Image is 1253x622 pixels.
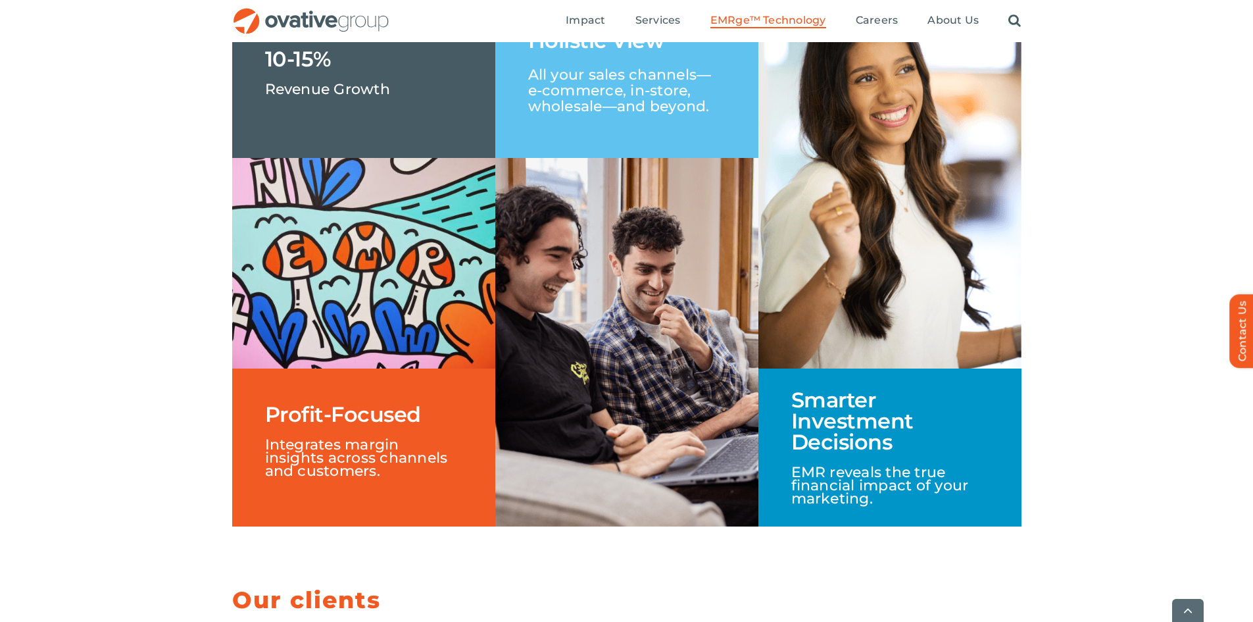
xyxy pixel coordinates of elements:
h1: Smarter Investment Decisions [791,390,989,453]
img: EMR – Grid 1 [232,158,495,369]
h1: Profit-Focused [265,404,421,425]
span: Services [635,14,681,27]
a: OG_Full_horizontal_RGB [232,7,390,19]
a: About Us [927,14,979,28]
p: Revenue Growth [265,70,390,96]
h1: 10-15% [265,49,332,70]
img: Revenue Collage – Middle [495,158,758,527]
span: About Us [927,14,979,27]
h5: Our clients [232,592,1021,608]
a: Impact [566,14,605,28]
span: EMRge™ Technology [710,14,826,27]
a: Services [635,14,681,28]
a: Careers [856,14,898,28]
p: EMR reveals the true financial impact of your marketing. [791,453,989,505]
p: All your sales channels—e-commerce, in-store, wholesale—and beyond. [528,51,725,115]
a: Search [1008,14,1021,28]
span: Impact [566,14,605,27]
a: EMRge™ Technology [710,14,826,28]
span: Careers [856,14,898,27]
p: Integrates margin insights across channels and customers. [265,425,462,478]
